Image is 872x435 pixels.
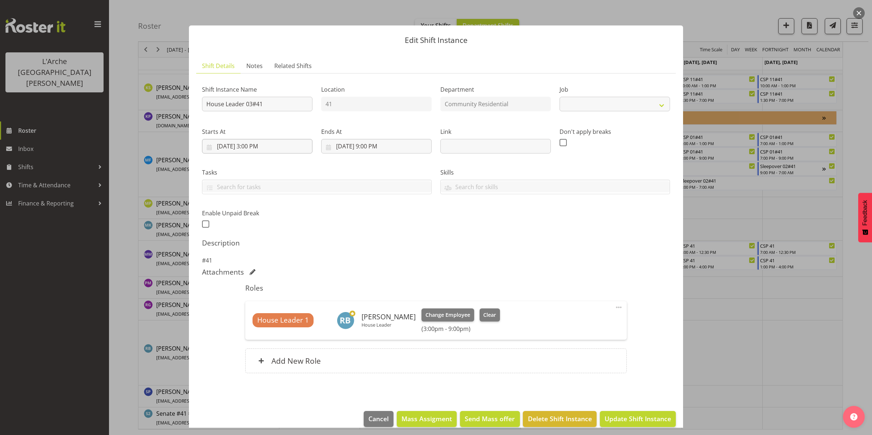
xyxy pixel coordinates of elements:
[337,312,354,329] img: robin-buch3407.jpg
[401,414,452,423] span: Mass Assigment
[271,356,321,366] h6: Add New Role
[245,284,626,292] h5: Roles
[362,313,416,321] h6: [PERSON_NAME]
[321,127,432,136] label: Ends At
[528,414,592,423] span: Delete Shift Instance
[460,411,520,427] button: Send Mass offer
[850,413,857,420] img: help-xxl-2.png
[560,85,670,94] label: Job
[257,315,309,326] span: House Leader 1
[523,411,596,427] button: Delete Shift Instance
[202,127,312,136] label: Starts At
[421,308,474,322] button: Change Employee
[480,308,500,322] button: Clear
[421,325,500,332] h6: (3:00pm - 9:00pm)
[196,36,676,44] p: Edit Shift Instance
[202,268,244,276] h5: Attachments
[465,414,515,423] span: Send Mass offer
[425,311,470,319] span: Change Employee
[321,85,432,94] label: Location
[246,61,263,70] span: Notes
[202,61,235,70] span: Shift Details
[440,127,551,136] label: Link
[274,61,312,70] span: Related Shifts
[202,239,670,247] h5: Description
[440,168,670,177] label: Skills
[440,85,551,94] label: Department
[202,256,670,265] p: #41
[858,193,872,242] button: Feedback - Show survey
[368,414,389,423] span: Cancel
[321,139,432,153] input: Click to select...
[441,181,670,192] input: Search for skills
[560,127,670,136] label: Don't apply breaks
[862,200,868,226] span: Feedback
[202,139,312,153] input: Click to select...
[605,414,671,423] span: Update Shift Instance
[202,181,431,192] input: Search for tasks
[362,322,416,328] p: House Leader
[202,85,312,94] label: Shift Instance Name
[364,411,393,427] button: Cancel
[483,311,496,319] span: Clear
[202,168,432,177] label: Tasks
[397,411,457,427] button: Mass Assigment
[600,411,676,427] button: Update Shift Instance
[202,97,312,111] input: Shift Instance Name
[202,209,312,217] label: Enable Unpaid Break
